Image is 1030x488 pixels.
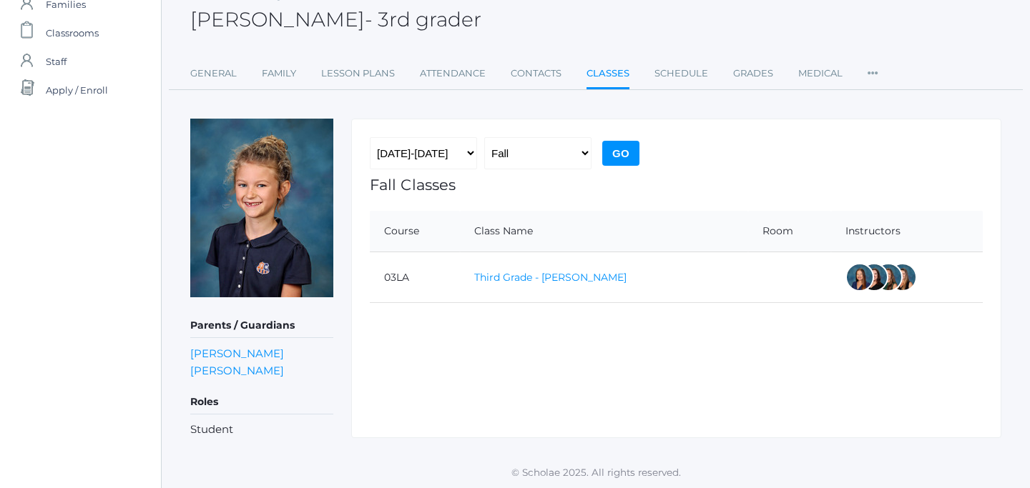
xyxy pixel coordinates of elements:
span: Classrooms [46,19,99,47]
div: Andrea Deutsch [874,263,903,292]
a: Lesson Plans [321,59,395,88]
td: 03LA [370,252,460,303]
a: Classes [587,59,629,90]
li: Student [190,422,333,438]
h5: Parents / Guardians [190,314,333,338]
span: - 3rd grader [365,7,481,31]
th: Room [748,211,830,252]
input: Go [602,141,639,166]
h1: Fall Classes [370,176,983,193]
th: Class Name [460,211,749,252]
a: Third Grade - [PERSON_NAME] [474,271,627,284]
a: Grades [733,59,773,88]
span: Apply / Enroll [46,76,108,104]
p: © Scholae 2025. All rights reserved. [162,465,1030,479]
h5: Roles [190,390,333,414]
th: Instructors [831,211,983,252]
a: Contacts [511,59,561,88]
h2: [PERSON_NAME] [190,9,481,31]
div: Katie Watters [860,263,888,292]
img: Idella Long [190,119,333,297]
a: Medical [798,59,843,88]
th: Course [370,211,460,252]
a: Family [262,59,296,88]
a: [PERSON_NAME] [190,347,284,360]
div: Lori Webster [845,263,874,292]
a: Schedule [654,59,708,88]
a: General [190,59,237,88]
span: Staff [46,47,67,76]
a: Attendance [420,59,486,88]
div: Juliana Fowler [888,263,917,292]
a: [PERSON_NAME] [190,364,284,377]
